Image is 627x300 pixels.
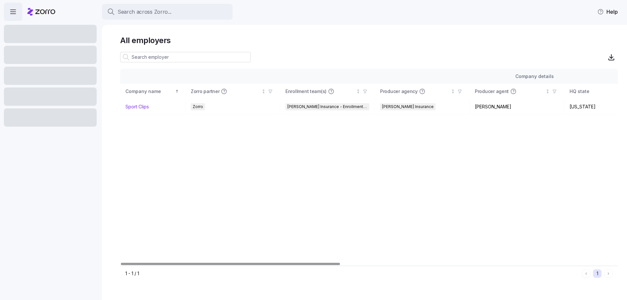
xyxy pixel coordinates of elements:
div: Sorted ascending [175,89,179,94]
button: Previous page [582,269,590,278]
button: 1 [593,269,602,278]
th: Enrollment team(s)Not sorted [280,84,375,99]
a: Sport Clips [125,103,149,110]
th: Zorro partnerNot sorted [185,84,280,99]
div: Not sorted [545,89,550,94]
th: Producer agencyNot sorted [375,84,470,99]
span: Help [597,8,618,16]
div: Not sorted [356,89,361,94]
th: Company nameSorted ascending [120,84,185,99]
div: Not sorted [261,89,266,94]
span: Producer agency [380,88,418,95]
input: Search employer [120,52,251,62]
button: Help [592,5,623,18]
span: Enrollment team(s) [285,88,327,95]
button: Search across Zorro... [102,4,233,20]
span: Search across Zorro... [118,8,171,16]
span: Producer agent [475,88,509,95]
span: Zorro partner [191,88,219,95]
div: Company name [125,88,174,95]
div: Not sorted [451,89,455,94]
button: Next page [604,269,613,278]
td: [PERSON_NAME] [470,99,564,115]
th: Producer agentNot sorted [470,84,564,99]
span: [PERSON_NAME] Insurance - Enrollment Team [287,103,367,110]
h1: All employers [120,35,618,45]
span: Zorro [193,103,203,110]
span: [PERSON_NAME] Insurance [382,103,434,110]
div: 1 - 1 / 1 [125,270,579,277]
